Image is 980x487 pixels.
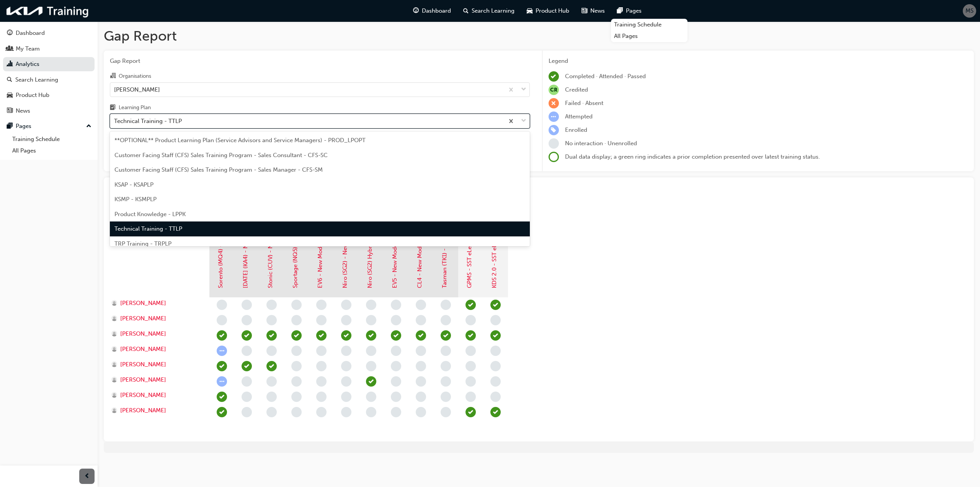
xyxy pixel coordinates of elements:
[416,361,426,371] span: learningRecordVerb_NONE-icon
[120,375,166,384] span: [PERSON_NAME]
[114,117,182,126] div: Technical Training - TTLP
[217,407,227,417] span: learningRecordVerb_COMPLETE-icon
[549,85,559,95] span: null-icon
[617,6,623,16] span: pages-icon
[341,407,351,417] span: learningRecordVerb_NONE-icon
[16,122,31,131] div: Pages
[391,330,401,341] span: learningRecordVerb_PASS-icon
[114,166,323,173] span: Customer Facing Staff (CFS) Sales Training Program - Sales Manager - CFS-SM
[217,392,227,402] span: learningRecordVerb_COMPLETE-icon
[316,392,327,402] span: learningRecordVerb_NONE-icon
[490,315,501,325] span: learningRecordVerb_NONE-icon
[366,392,376,402] span: learningRecordVerb_NONE-icon
[465,407,476,417] span: learningRecordVerb_PASS-icon
[3,73,95,87] a: Search Learning
[242,376,252,387] span: learningRecordVerb_NONE-icon
[441,315,451,325] span: learningRecordVerb_NONE-icon
[565,73,646,80] span: Completed · Attended · Passed
[490,361,501,371] span: learningRecordVerb_NONE-icon
[391,315,401,325] span: learningRecordVerb_NONE-icon
[549,112,559,122] span: learningRecordVerb_ATTEMPT-icon
[7,92,13,99] span: car-icon
[565,86,588,93] span: Credited
[16,29,45,38] div: Dashboard
[441,361,451,371] span: learningRecordVerb_NONE-icon
[111,360,202,369] a: [PERSON_NAME]
[114,225,182,232] span: Technical Training - TTLP
[490,300,501,310] span: learningRecordVerb_COMPLETE-icon
[217,330,227,341] span: learningRecordVerb_PASS-icon
[111,391,202,400] a: [PERSON_NAME]
[590,7,605,15] span: News
[114,181,154,188] span: KSAP - KSAPLP
[316,376,327,387] span: learningRecordVerb_NONE-icon
[565,126,587,133] span: Enrolled
[3,25,95,119] button: DashboardMy TeamAnalyticsSearch LearningProduct HubNews
[490,407,501,417] span: learningRecordVerb_COMPLETE-icon
[549,98,559,108] span: learningRecordVerb_FAIL-icon
[114,240,171,247] span: TRP Training - TRPLP
[242,315,252,325] span: learningRecordVerb_NONE-icon
[549,57,968,66] div: Legend
[316,315,327,325] span: learningRecordVerb_NONE-icon
[366,315,376,325] span: learningRecordVerb_NONE-icon
[3,119,95,133] button: Pages
[626,7,642,15] span: Pages
[266,392,277,402] span: learningRecordVerb_NONE-icon
[441,407,451,417] span: learningRecordVerb_NONE-icon
[7,30,13,37] span: guage-icon
[114,85,160,94] div: [PERSON_NAME]
[119,72,151,80] div: Organisations
[7,108,13,115] span: news-icon
[110,73,116,80] span: organisation-icon
[490,346,501,356] span: learningRecordVerb_NONE-icon
[111,330,202,338] a: [PERSON_NAME]
[521,85,526,95] span: down-icon
[465,361,476,371] span: learningRecordVerb_NONE-icon
[291,376,302,387] span: learningRecordVerb_NONE-icon
[565,153,820,160] span: Dual data display; a green ring indicates a prior completion presented over latest training status.
[465,300,476,310] span: learningRecordVerb_PASS-icon
[217,315,227,325] span: learningRecordVerb_NONE-icon
[341,392,351,402] span: learningRecordVerb_NONE-icon
[611,30,688,42] a: All Pages
[521,116,526,126] span: down-icon
[9,145,95,157] a: All Pages
[291,346,302,356] span: learningRecordVerb_NONE-icon
[316,361,327,371] span: learningRecordVerb_NONE-icon
[611,3,648,19] a: pages-iconPages
[242,330,252,341] span: learningRecordVerb_PASS-icon
[16,91,49,100] div: Product Hub
[549,125,559,135] span: learningRecordVerb_ENROLL-icon
[114,196,157,203] span: KSMP - KSMPLP
[120,406,166,415] span: [PERSON_NAME]
[266,361,277,371] span: learningRecordVerb_PASS-icon
[15,75,58,84] div: Search Learning
[407,3,457,19] a: guage-iconDashboard
[463,6,469,16] span: search-icon
[341,300,351,310] span: learningRecordVerb_NONE-icon
[565,100,603,107] span: Failed · Absent
[120,391,166,400] span: [PERSON_NAME]
[490,392,501,402] span: learningRecordVerb_NONE-icon
[266,315,277,325] span: learningRecordVerb_NONE-icon
[581,6,587,16] span: news-icon
[119,104,151,112] div: Learning Plan
[110,105,116,112] span: learningplan-icon
[391,346,401,356] span: learningRecordVerb_NONE-icon
[521,3,575,19] a: car-iconProduct Hub
[291,300,302,310] span: learningRecordVerb_NONE-icon
[341,330,351,341] span: learningRecordVerb_COMPLETE-icon
[611,19,688,31] a: Training Schedule
[536,7,569,15] span: Product Hub
[120,314,166,323] span: [PERSON_NAME]
[3,104,95,118] a: News
[565,113,593,120] span: Attempted
[120,330,166,338] span: [PERSON_NAME]
[391,300,401,310] span: learningRecordVerb_NONE-icon
[491,224,498,288] a: KDS 2.0 - SST eLearning
[422,7,451,15] span: Dashboard
[366,300,376,310] span: learningRecordVerb_NONE-icon
[291,315,302,325] span: learningRecordVerb_NONE-icon
[366,376,376,387] span: learningRecordVerb_COMPLETE-icon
